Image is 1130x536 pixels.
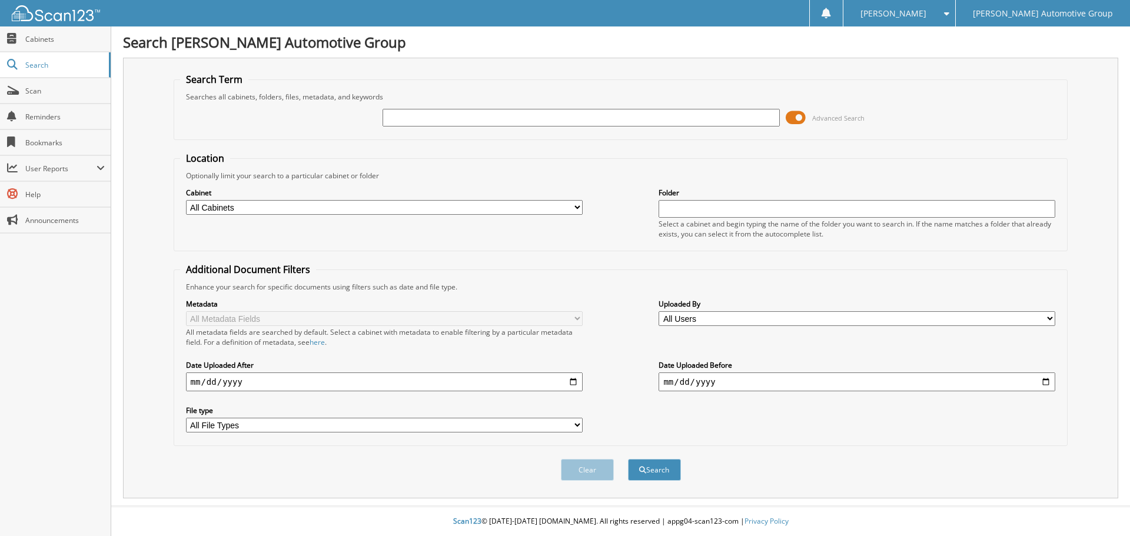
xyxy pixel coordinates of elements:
a: Privacy Policy [745,516,789,526]
div: All metadata fields are searched by default. Select a cabinet with metadata to enable filtering b... [186,327,583,347]
label: Cabinet [186,188,583,198]
img: scan123-logo-white.svg [12,5,100,21]
button: Clear [561,459,614,481]
span: Bookmarks [25,138,105,148]
span: Reminders [25,112,105,122]
span: Cabinets [25,34,105,44]
a: here [310,337,325,347]
label: Uploaded By [659,299,1055,309]
button: Search [628,459,681,481]
div: Enhance your search for specific documents using filters such as date and file type. [180,282,1062,292]
legend: Search Term [180,73,248,86]
span: Scan [25,86,105,96]
span: [PERSON_NAME] [860,10,926,17]
legend: Additional Document Filters [180,263,316,276]
div: Select a cabinet and begin typing the name of the folder you want to search in. If the name match... [659,219,1055,239]
h1: Search [PERSON_NAME] Automotive Group [123,32,1118,52]
label: File type [186,405,583,415]
span: Announcements [25,215,105,225]
div: Searches all cabinets, folders, files, metadata, and keywords [180,92,1062,102]
legend: Location [180,152,230,165]
input: end [659,372,1055,391]
input: start [186,372,583,391]
span: [PERSON_NAME] Automotive Group [973,10,1113,17]
span: Scan123 [453,516,481,526]
label: Date Uploaded Before [659,360,1055,370]
label: Metadata [186,299,583,309]
label: Date Uploaded After [186,360,583,370]
div: © [DATE]-[DATE] [DOMAIN_NAME]. All rights reserved | appg04-scan123-com | [111,507,1130,536]
span: Help [25,189,105,199]
label: Folder [659,188,1055,198]
span: Advanced Search [812,114,865,122]
div: Optionally limit your search to a particular cabinet or folder [180,171,1062,181]
span: User Reports [25,164,97,174]
span: Search [25,60,103,70]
